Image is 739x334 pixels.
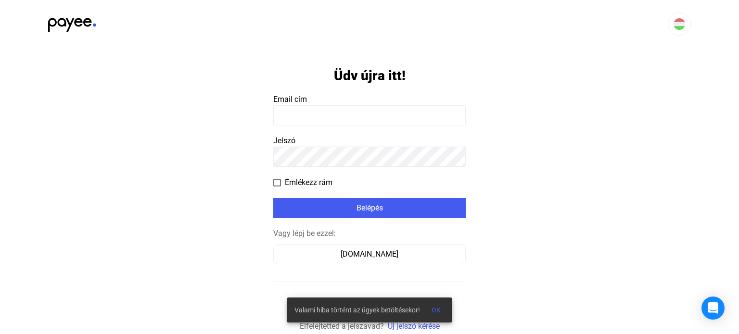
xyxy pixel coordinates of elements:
img: black-payee-blue-dot.svg [48,12,96,32]
button: OK [424,301,448,319]
img: HU [674,18,685,30]
span: Emlékezz rám [285,177,332,188]
div: Vagy lépj be ezzel: [273,228,466,239]
span: Email cím [273,95,307,104]
div: [DOMAIN_NAME] [277,248,462,260]
h1: Üdv újra itt! [334,67,406,84]
button: [DOMAIN_NAME] [273,244,466,264]
div: Open Intercom Messenger [701,297,725,320]
span: Jelszó [273,136,295,145]
a: [DOMAIN_NAME] [273,249,466,259]
span: OK [432,306,441,314]
div: Belépés [276,202,463,214]
button: HU [668,12,691,36]
button: Belépés [273,198,466,218]
span: Valami hiba történt az ügyek betöltésekor! [294,304,420,316]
